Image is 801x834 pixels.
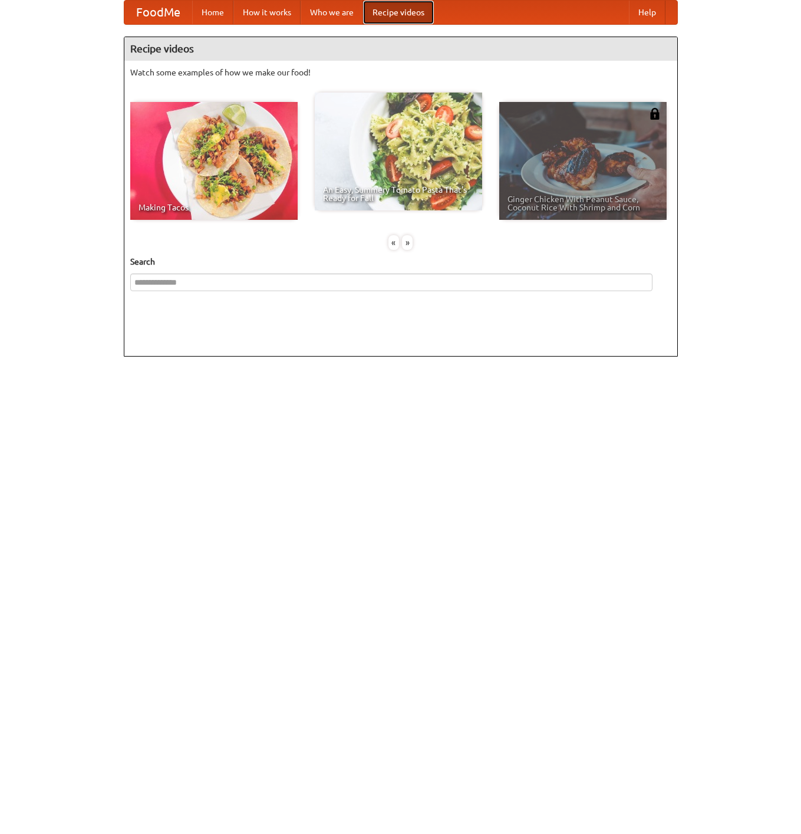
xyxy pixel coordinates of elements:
a: Recipe videos [363,1,434,24]
a: Home [192,1,233,24]
span: Making Tacos [139,203,289,212]
p: Watch some examples of how we make our food! [130,67,671,78]
a: FoodMe [124,1,192,24]
a: Who we are [301,1,363,24]
a: An Easy, Summery Tomato Pasta That's Ready for Fall [315,93,482,210]
h5: Search [130,256,671,268]
div: » [402,235,413,250]
a: Making Tacos [130,102,298,220]
div: « [388,235,399,250]
span: An Easy, Summery Tomato Pasta That's Ready for Fall [323,186,474,202]
img: 483408.png [649,108,661,120]
a: Help [629,1,665,24]
a: How it works [233,1,301,24]
h4: Recipe videos [124,37,677,61]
